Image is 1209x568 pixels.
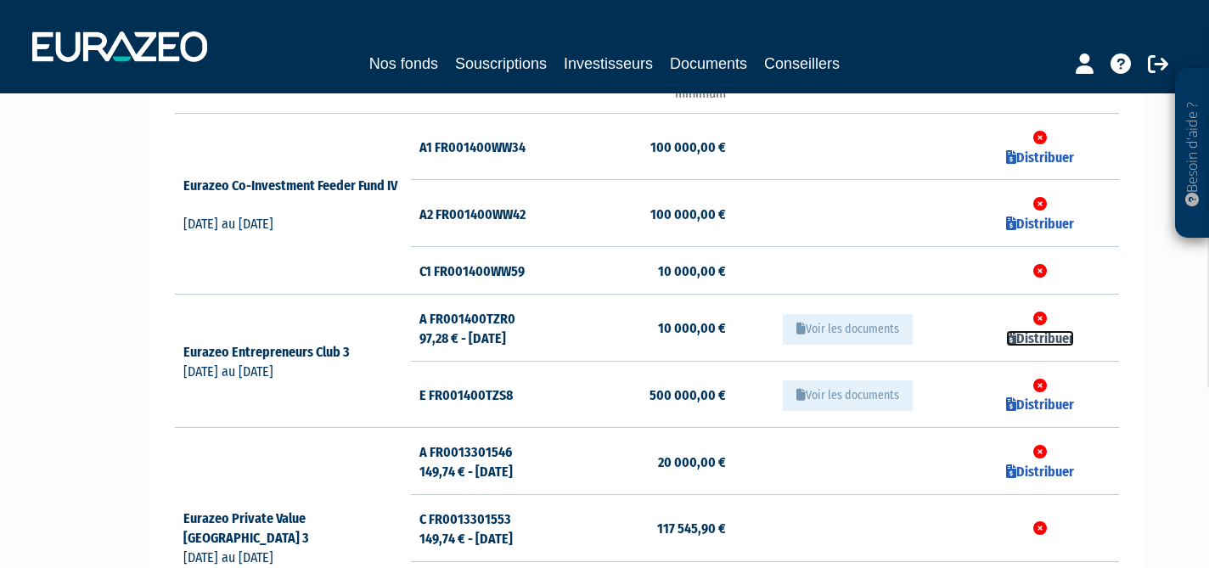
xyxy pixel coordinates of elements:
a: Eurazeo Private Value [GEOGRAPHIC_DATA] 3 [183,510,324,546]
button: Voir les documents [783,314,913,345]
span: [DATE] au [DATE] [183,549,273,565]
a: Eurazeo Co-Investment Feeder Fund IV [183,177,397,213]
button: Voir les documents [783,380,913,411]
a: Investisseurs [564,52,653,76]
td: C FR0013301553 149,74 € - [DATE] [411,494,568,561]
a: Distribuer [1006,464,1074,480]
td: E FR001400TZS8 [411,361,568,428]
a: Distribuer [1006,396,1074,413]
td: 117 545,90 € [568,494,725,561]
a: Eurazeo Entrepreneurs Club 3 [183,344,365,360]
a: Nos fonds [369,52,438,76]
a: Conseillers [764,52,840,76]
td: A2 FR001400WW42 [411,180,568,247]
a: Documents [670,52,747,76]
td: 10 000,00 € [568,294,725,361]
td: A1 FR001400WW34 [411,113,568,180]
a: Distribuer [1006,216,1074,232]
a: Distribuer [1006,149,1074,166]
td: A FR001400TZR0 97,28 € - [DATE] [411,294,568,361]
td: A FR0013301546 149,74 € - [DATE] [411,428,568,495]
span: [DATE] au [DATE] [183,216,273,232]
td: 10 000,00 € [568,247,725,295]
td: 100 000,00 € [568,113,725,180]
td: 20 000,00 € [568,428,725,495]
td: C1 FR001400WW59 [411,247,568,295]
td: 500 000,00 € [568,361,725,428]
a: Distribuer [1006,330,1074,346]
td: 100 000,00 € [568,180,725,247]
a: Souscriptions [455,52,547,76]
p: Besoin d'aide ? [1183,77,1202,230]
span: [DATE] au [DATE] [183,363,273,380]
img: 1732889491-logotype_eurazeo_blanc_rvb.png [32,31,207,62]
